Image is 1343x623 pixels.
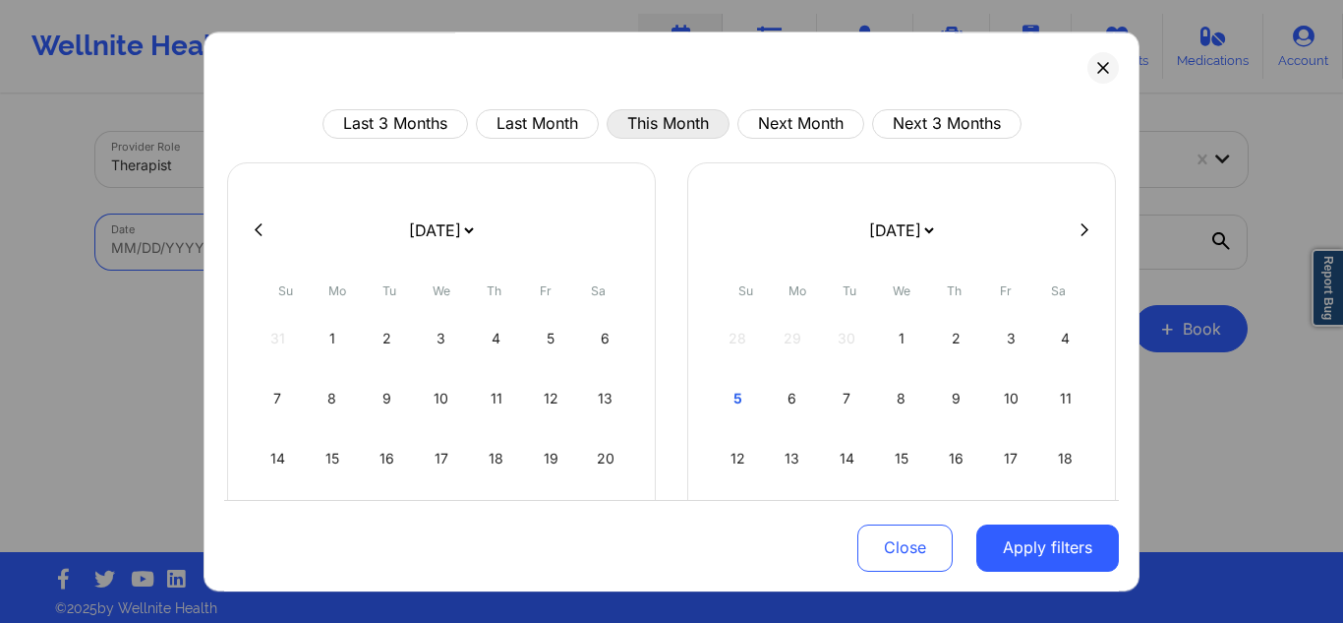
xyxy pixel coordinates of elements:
[471,371,521,426] div: Thu Sep 11 2025
[713,371,763,426] div: Sun Oct 05 2025
[822,431,872,486] div: Tue Oct 14 2025
[471,491,521,546] div: Thu Sep 25 2025
[540,283,552,298] abbr: Friday
[986,491,1036,546] div: Fri Oct 24 2025
[788,283,806,298] abbr: Monday
[768,431,818,486] div: Mon Oct 13 2025
[308,311,358,366] div: Mon Sep 01 2025
[931,311,981,366] div: Thu Oct 02 2025
[308,431,358,486] div: Mon Sep 15 2025
[738,283,753,298] abbr: Sunday
[382,283,396,298] abbr: Tuesday
[526,431,576,486] div: Fri Sep 19 2025
[417,311,467,366] div: Wed Sep 03 2025
[1051,283,1066,298] abbr: Saturday
[471,311,521,366] div: Thu Sep 04 2025
[308,491,358,546] div: Mon Sep 22 2025
[986,431,1036,486] div: Fri Oct 17 2025
[947,283,962,298] abbr: Thursday
[417,431,467,486] div: Wed Sep 17 2025
[476,109,599,139] button: Last Month
[526,491,576,546] div: Fri Sep 26 2025
[986,371,1036,426] div: Fri Oct 10 2025
[417,371,467,426] div: Wed Sep 10 2025
[877,311,927,366] div: Wed Oct 01 2025
[931,431,981,486] div: Thu Oct 16 2025
[362,431,412,486] div: Tue Sep 16 2025
[417,491,467,546] div: Wed Sep 24 2025
[526,371,576,426] div: Fri Sep 12 2025
[1040,491,1090,546] div: Sat Oct 25 2025
[713,431,763,486] div: Sun Oct 12 2025
[737,109,864,139] button: Next Month
[471,431,521,486] div: Thu Sep 18 2025
[768,491,818,546] div: Mon Oct 20 2025
[1040,371,1090,426] div: Sat Oct 11 2025
[328,283,346,298] abbr: Monday
[877,491,927,546] div: Wed Oct 22 2025
[487,283,501,298] abbr: Thursday
[931,491,981,546] div: Thu Oct 23 2025
[308,371,358,426] div: Mon Sep 08 2025
[607,109,730,139] button: This Month
[253,431,303,486] div: Sun Sep 14 2025
[362,491,412,546] div: Tue Sep 23 2025
[877,371,927,426] div: Wed Oct 08 2025
[580,311,630,366] div: Sat Sep 06 2025
[893,283,910,298] abbr: Wednesday
[580,491,630,546] div: Sat Sep 27 2025
[931,371,981,426] div: Thu Oct 09 2025
[362,311,412,366] div: Tue Sep 02 2025
[768,371,818,426] div: Mon Oct 06 2025
[580,431,630,486] div: Sat Sep 20 2025
[986,311,1036,366] div: Fri Oct 03 2025
[1040,311,1090,366] div: Sat Oct 04 2025
[433,283,450,298] abbr: Wednesday
[322,109,468,139] button: Last 3 Months
[580,371,630,426] div: Sat Sep 13 2025
[278,283,293,298] abbr: Sunday
[253,371,303,426] div: Sun Sep 07 2025
[1040,431,1090,486] div: Sat Oct 18 2025
[872,109,1022,139] button: Next 3 Months
[857,524,953,571] button: Close
[843,283,856,298] abbr: Tuesday
[822,491,872,546] div: Tue Oct 21 2025
[713,491,763,546] div: Sun Oct 19 2025
[822,371,872,426] div: Tue Oct 07 2025
[877,431,927,486] div: Wed Oct 15 2025
[253,491,303,546] div: Sun Sep 21 2025
[526,311,576,366] div: Fri Sep 05 2025
[591,283,606,298] abbr: Saturday
[362,371,412,426] div: Tue Sep 09 2025
[976,524,1119,571] button: Apply filters
[1000,283,1012,298] abbr: Friday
